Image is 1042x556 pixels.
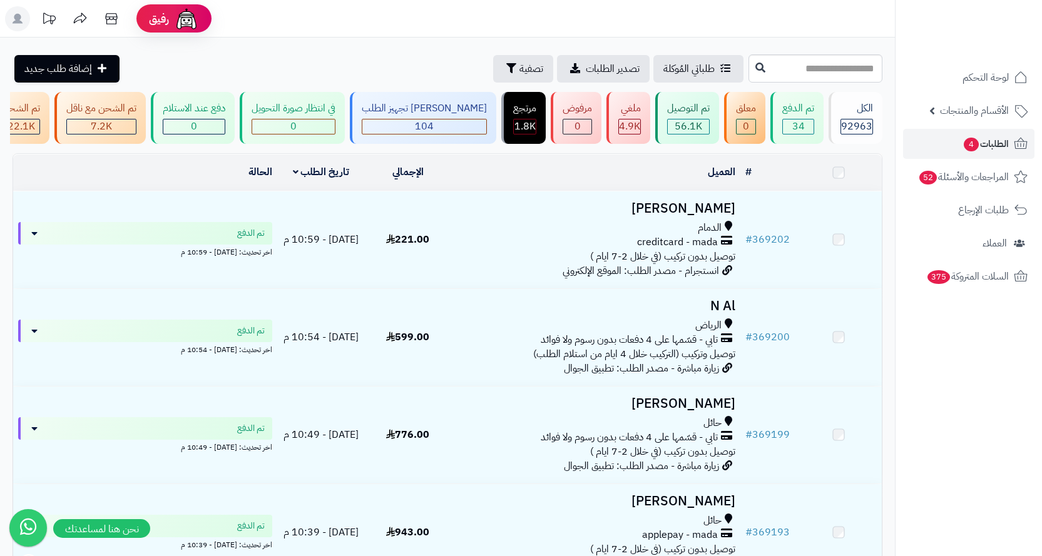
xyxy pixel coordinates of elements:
span: إضافة طلب جديد [24,61,92,76]
a: الكل92963 [826,92,885,144]
span: 0 [191,119,197,134]
div: 7223 [67,119,136,134]
h3: [PERSON_NAME] [456,201,735,216]
span: تم الدفع [237,227,265,240]
div: الكل [840,101,873,116]
span: 4.9K [619,119,640,134]
span: تصدير الطلبات [586,61,640,76]
a: تصدير الطلبات [557,55,650,83]
h3: [PERSON_NAME] [456,397,735,411]
span: [DATE] - 10:39 م [283,525,359,540]
span: 0 [743,119,749,134]
span: تم الدفع [237,422,265,435]
span: رفيق [149,11,169,26]
div: [PERSON_NAME] تجهيز الطلب [362,101,487,116]
a: # [745,164,752,179]
span: حائل [703,513,722,528]
a: المراجعات والأسئلة52 [903,162,1034,192]
a: معلق 0 [722,92,768,144]
span: applepay - mada [642,528,718,542]
span: السلات المتروكة [926,268,1009,285]
a: دفع عند الاستلام 0 [148,92,237,144]
span: الأقسام والمنتجات [940,102,1009,119]
span: 375 [927,270,950,284]
a: السلات المتروكة375 [903,261,1034,291]
div: تم الدفع [782,101,814,116]
span: [DATE] - 10:59 م [283,232,359,247]
span: # [745,427,752,442]
img: ai-face.png [174,6,199,31]
div: 0 [163,119,225,134]
span: 0 [575,119,581,134]
span: حائل [703,416,722,430]
span: 0 [290,119,297,134]
span: زيارة مباشرة - مصدر الطلب: تطبيق الجوال [564,361,719,376]
span: لوحة التحكم [963,69,1009,86]
a: مرفوض 0 [548,92,604,144]
a: الحالة [248,164,272,179]
span: الرياض [695,318,722,333]
a: العميل [708,164,735,179]
button: تصفية [493,55,553,83]
h3: [PERSON_NAME] [456,494,735,508]
div: اخر تحديث: [DATE] - 10:59 م [18,245,272,258]
a: [PERSON_NAME] تجهيز الطلب 104 [347,92,499,144]
span: # [745,232,752,247]
div: 0 [252,119,335,134]
span: [DATE] - 10:49 م [283,427,359,442]
span: تابي - قسّمها على 4 دفعات بدون رسوم ولا فوائد [541,333,718,347]
span: 776.00 [386,427,429,442]
h3: N Al [456,299,735,313]
span: انستجرام - مصدر الطلب: الموقع الإلكتروني [563,263,719,278]
span: تم الدفع [237,520,265,532]
div: 1765 [514,119,536,134]
span: 221.00 [386,232,429,247]
div: مرتجع [513,101,536,116]
span: 34 [792,119,805,134]
a: تم الدفع 34 [768,92,826,144]
span: توصيل بدون تركيب (في خلال 2-7 ايام ) [590,444,735,459]
a: تم التوصيل 56.1K [653,92,722,144]
div: 4921 [619,119,640,134]
a: تحديثات المنصة [33,6,64,34]
span: 943.00 [386,525,429,540]
div: 0 [563,119,591,134]
div: دفع عند الاستلام [163,101,225,116]
span: 4 [964,138,979,151]
a: #369193 [745,525,790,540]
span: 22.1K [8,119,35,134]
span: زيارة مباشرة - مصدر الطلب: تطبيق الجوال [564,458,719,473]
span: العملاء [983,235,1007,252]
span: الدمام [698,221,722,235]
a: الإجمالي [392,164,424,179]
a: طلبات الإرجاع [903,195,1034,225]
div: 0 [737,119,755,134]
span: توصيل وتركيب (التركيب خلال 4 ايام من استلام الطلب) [533,346,735,361]
span: # [745,525,752,540]
div: ملغي [618,101,641,116]
a: الطلبات4 [903,129,1034,159]
span: توصيل بدون تركيب (في خلال 2-7 ايام ) [590,249,735,264]
span: 104 [415,119,434,134]
a: #369202 [745,232,790,247]
span: [DATE] - 10:54 م [283,330,359,345]
div: تم الشحن [2,101,40,116]
div: اخر تحديث: [DATE] - 10:39 م [18,537,272,550]
span: 52 [919,171,937,184]
div: اخر تحديث: [DATE] - 10:49 م [18,440,272,453]
a: تاريخ الطلب [293,164,350,179]
div: تم التوصيل [667,101,710,116]
span: المراجعات والأسئلة [918,168,1009,186]
a: مرتجع 1.8K [499,92,548,144]
div: معلق [736,101,756,116]
span: 92963 [841,119,872,134]
div: اخر تحديث: [DATE] - 10:54 م [18,342,272,355]
div: 22099 [3,119,39,134]
a: لوحة التحكم [903,63,1034,93]
a: #369200 [745,330,790,345]
div: في انتظار صورة التحويل [252,101,335,116]
div: مرفوض [563,101,592,116]
div: 34 [783,119,814,134]
span: الطلبات [963,135,1009,153]
span: 599.00 [386,330,429,345]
